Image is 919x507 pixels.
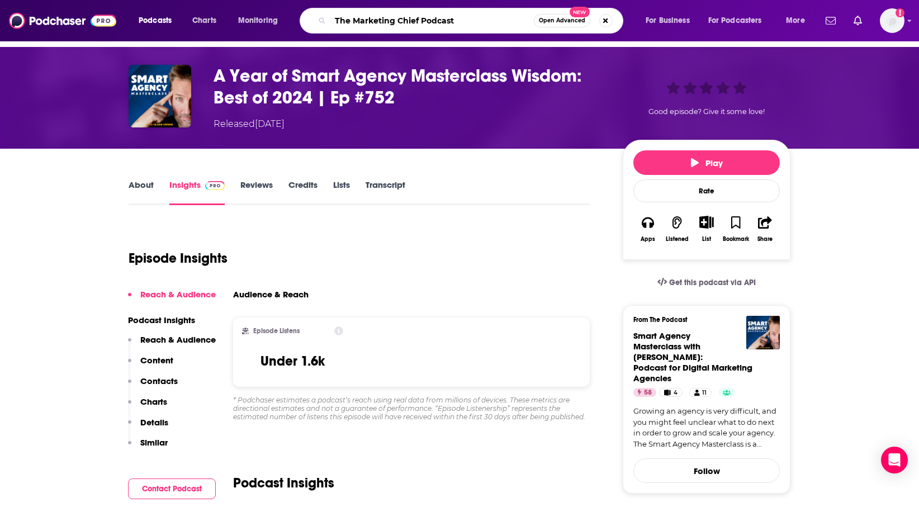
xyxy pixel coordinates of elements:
[128,315,216,325] p: Podcast Insights
[633,330,752,383] span: Smart Agency Masterclass with [PERSON_NAME]: Podcast for Digital Marketing Agencies
[778,12,819,30] button: open menu
[233,475,334,491] h2: Podcast Insights
[128,334,216,355] button: Reach & Audience
[140,437,168,448] p: Similar
[140,355,173,366] p: Content
[689,388,712,397] a: 11
[880,8,904,33] img: User Profile
[701,12,778,30] button: open menu
[633,150,780,175] button: Play
[169,179,225,205] a: InsightsPodchaser Pro
[129,179,154,205] a: About
[128,437,168,458] button: Similar
[633,316,771,324] h3: From The Podcast
[128,417,168,438] button: Details
[333,179,350,205] a: Lists
[192,13,216,29] span: Charts
[638,12,704,30] button: open menu
[641,236,655,243] div: Apps
[849,11,866,30] a: Show notifications dropdown
[896,8,904,17] svg: Add a profile image
[633,406,780,449] a: Growing an agency is very difficult, and you might feel unclear what to do next in order to grow ...
[366,179,405,205] a: Transcript
[570,7,590,17] span: New
[648,269,765,296] a: Get this podcast via API
[786,13,805,29] span: More
[214,117,285,131] div: Released [DATE]
[659,388,683,397] a: 4
[140,396,167,407] p: Charts
[881,447,908,473] div: Open Intercom Messenger
[880,8,904,33] span: Logged in as patiencebaldacci
[288,179,318,205] a: Credits
[140,417,168,428] p: Details
[757,236,773,243] div: Share
[691,158,723,168] span: Play
[723,236,749,243] div: Bookmark
[129,65,191,127] img: A Year of Smart Agency Masterclass Wisdom: Best of 2024 | Ep #752
[140,334,216,345] p: Reach & Audience
[708,13,762,29] span: For Podcasters
[205,181,225,190] img: Podchaser Pro
[633,388,656,397] a: 58
[128,396,167,417] button: Charts
[880,8,904,33] button: Show profile menu
[253,327,300,335] h2: Episode Listens
[140,376,178,386] p: Contacts
[633,179,780,202] div: Rate
[129,250,228,267] h1: Episode Insights
[633,330,752,383] a: Smart Agency Masterclass with Jason Swenk: Podcast for Digital Marketing Agencies
[674,387,678,399] span: 4
[9,10,116,31] img: Podchaser - Follow, Share and Rate Podcasts
[233,396,590,421] div: * Podchaser estimates a podcast’s reach using real data from millions of devices. These metrics a...
[721,209,750,249] button: Bookmark
[669,278,756,287] span: Get this podcast via API
[666,236,689,243] div: Listened
[633,458,780,483] button: Follow
[662,209,691,249] button: Listened
[534,14,590,27] button: Open AdvancedNew
[702,235,711,243] div: List
[260,353,325,369] h3: Under 1.6k
[240,179,273,205] a: Reviews
[214,65,605,108] h3: A Year of Smart Agency Masterclass Wisdom: Best of 2024 | Ep #752
[646,13,690,29] span: For Business
[692,209,721,249] div: Show More ButtonList
[746,316,780,349] img: Smart Agency Masterclass with Jason Swenk: Podcast for Digital Marketing Agencies
[633,209,662,249] button: Apps
[128,478,216,499] button: Contact Podcast
[128,376,178,396] button: Contacts
[131,12,186,30] button: open menu
[751,209,780,249] button: Share
[648,107,765,116] span: Good episode? Give it some love!
[695,216,718,228] button: Show More Button
[140,289,216,300] p: Reach & Audience
[539,18,585,23] span: Open Advanced
[128,355,173,376] button: Content
[139,13,172,29] span: Podcasts
[233,289,309,300] h3: Audience & Reach
[330,12,534,30] input: Search podcasts, credits, & more...
[644,387,652,399] span: 58
[821,11,840,30] a: Show notifications dropdown
[230,12,292,30] button: open menu
[128,289,216,310] button: Reach & Audience
[310,8,634,34] div: Search podcasts, credits, & more...
[238,13,278,29] span: Monitoring
[185,12,223,30] a: Charts
[702,387,707,399] span: 11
